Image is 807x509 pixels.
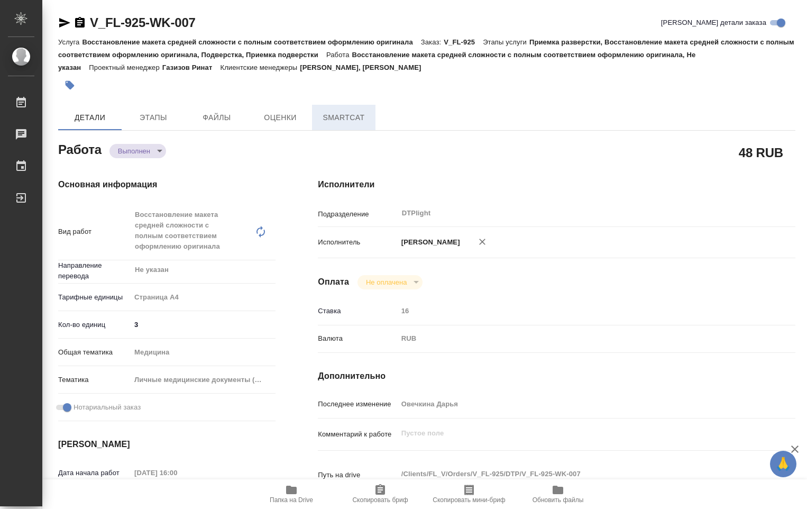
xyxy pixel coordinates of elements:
p: Услуга [58,38,82,46]
p: Восстановление макета средней сложности с полным соответствием оформлению оригинала [82,38,420,46]
p: Тематика [58,375,131,385]
p: Общая тематика [58,347,131,358]
button: Обновить файлы [513,479,602,509]
p: V_FL-925 [444,38,483,46]
span: Этапы [128,111,179,124]
button: Скопировать ссылку [74,16,86,29]
span: 🙏 [774,453,792,475]
div: Выполнен [357,275,423,289]
button: Скопировать ссылку для ЯМессенджера [58,16,71,29]
button: Добавить тэг [58,74,81,97]
input: Пустое поле [131,465,223,480]
button: Скопировать мини-бриф [425,479,513,509]
button: Удалить исполнителя [471,230,494,253]
span: Оценки [255,111,306,124]
span: Скопировать бриф [352,496,408,504]
p: Ставка [318,306,397,316]
button: Выполнен [115,147,153,156]
p: Путь на drive [318,470,397,480]
div: Выполнен [109,144,166,158]
span: Папка на Drive [270,496,313,504]
span: SmartCat [318,111,369,124]
input: ✎ Введи что-нибудь [131,317,276,332]
p: Этапы услуги [483,38,529,46]
p: Последнее изменение [318,399,397,410]
h4: Исполнители [318,178,795,191]
p: Тарифные единицы [58,292,131,303]
span: [PERSON_NAME] детали заказа [661,17,766,28]
p: [PERSON_NAME] [398,237,460,248]
button: Не оплачена [363,278,410,287]
p: Кол-во единиц [58,320,131,330]
div: RUB [398,330,756,348]
button: Скопировать бриф [336,479,425,509]
h4: [PERSON_NAME] [58,438,276,451]
p: Исполнитель [318,237,397,248]
h4: Оплата [318,276,349,288]
input: Пустое поле [398,303,756,319]
p: Газизов Ринат [162,63,221,71]
span: Детали [65,111,115,124]
div: Личные медицинские документы (справки, эпикризы) [131,371,276,389]
p: Работа [326,51,352,59]
span: Файлы [191,111,242,124]
div: Страница А4 [131,288,276,306]
p: [PERSON_NAME], [PERSON_NAME] [300,63,429,71]
input: Пустое поле [398,396,756,412]
button: 🙏 [770,451,796,477]
a: V_FL-925-WK-007 [90,15,196,30]
span: Обновить файлы [533,496,584,504]
span: Нотариальный заказ [74,402,141,413]
h2: Работа [58,139,102,158]
p: Подразделение [318,209,397,220]
p: Вид работ [58,226,131,237]
h4: Дополнительно [318,370,795,383]
p: Восстановление макета средней сложности с полным соответствием оформлению оригинала, Не указан [58,51,695,71]
h4: Основная информация [58,178,276,191]
span: Скопировать мини-бриф [433,496,505,504]
p: Клиентские менеджеры [220,63,300,71]
p: Дата начала работ [58,468,131,478]
p: Валюта [318,333,397,344]
p: Комментарий к работе [318,429,397,440]
p: Проектный менеджер [89,63,162,71]
p: Заказ: [421,38,444,46]
button: Папка на Drive [247,479,336,509]
p: Направление перевода [58,260,131,281]
h2: 48 RUB [739,143,783,161]
div: Медицина [131,343,276,361]
textarea: /Clients/FL_V/Orders/V_FL-925/DTP/V_FL-925-WK-007 [398,465,756,483]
